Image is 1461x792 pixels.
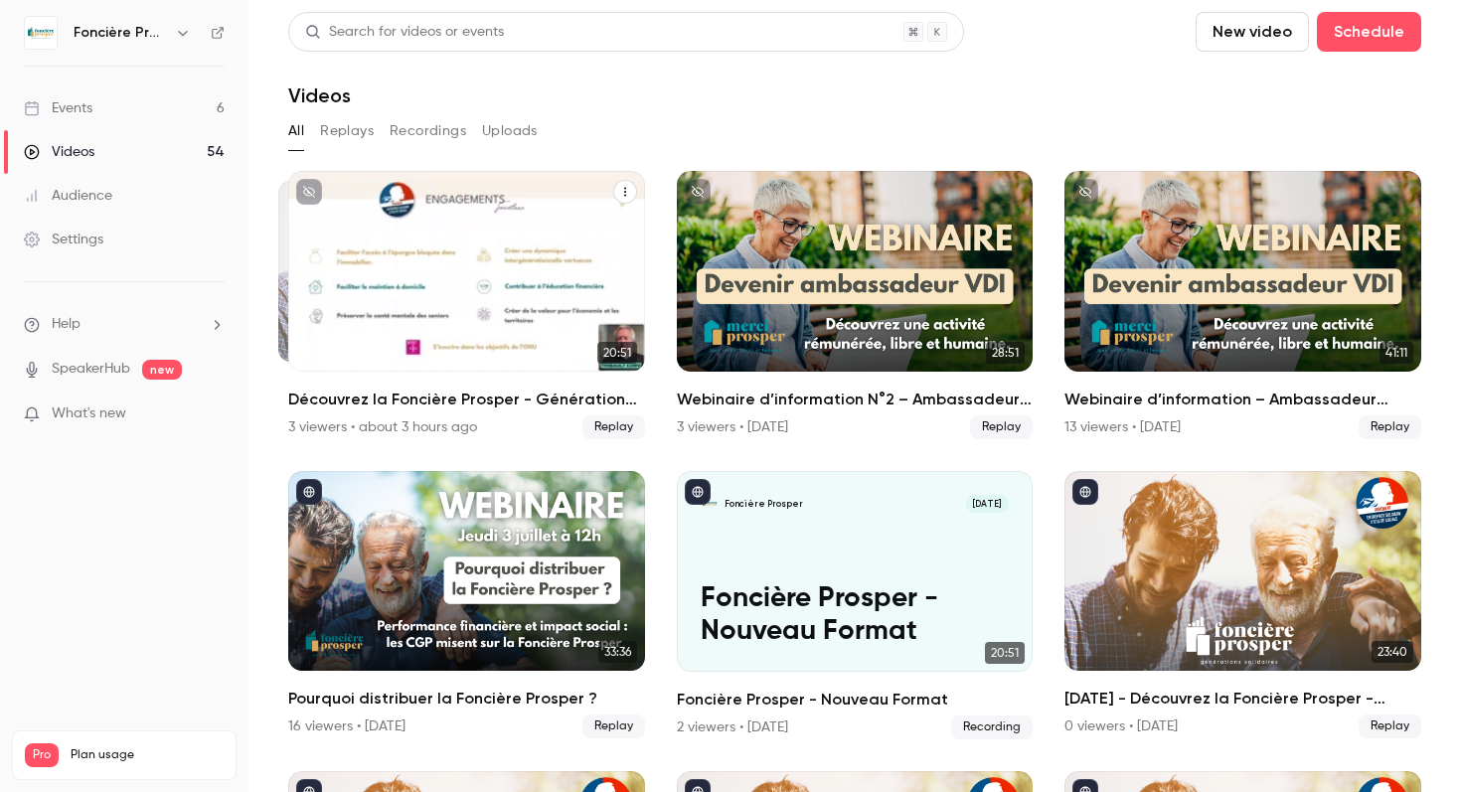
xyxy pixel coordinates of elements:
button: unpublished [296,179,322,205]
div: 13 viewers • [DATE] [1064,417,1181,437]
span: Recording [951,715,1033,739]
h2: Découvrez la Foncière Prosper - Générations [DEMOGRAPHIC_DATA] [288,388,645,411]
span: Help [52,314,81,335]
button: Uploads [482,115,538,147]
h6: Foncière Prosper [74,23,167,43]
span: Pro [25,743,59,767]
h2: [DATE] - Découvrez la Foncière Prosper - Générations [DEMOGRAPHIC_DATA] [1064,687,1421,711]
h2: Webinaire d’information – Ambassadeur [PERSON_NAME] en VDI [1064,388,1421,411]
span: 33:36 [598,641,637,663]
span: [DATE] [966,495,1010,513]
h2: Webinaire d’information N°2 – Ambassadeur [PERSON_NAME] en VDI [677,388,1034,411]
button: Recordings [390,115,466,147]
div: Events [24,98,92,118]
div: 16 viewers • [DATE] [288,716,406,736]
a: 28:51Webinaire d’information N°2 – Ambassadeur [PERSON_NAME] en VDI3 viewers • [DATE]Replay [677,171,1034,439]
button: unpublished [685,179,711,205]
li: Foncière Prosper - Nouveau Format [677,471,1034,739]
span: Replay [582,714,645,738]
button: unpublished [1072,179,1098,205]
span: 28:51 [986,342,1025,364]
div: Search for videos or events [305,22,504,43]
span: What's new [52,403,126,424]
button: Schedule [1317,12,1421,52]
img: Foncière Prosper [25,17,57,49]
button: published [296,479,322,505]
div: 2 viewers • [DATE] [677,717,788,737]
span: 20:51 [597,342,637,364]
span: Replay [1359,415,1421,439]
span: 41:11 [1380,342,1413,364]
button: published [1072,479,1098,505]
span: Replay [582,415,645,439]
li: 13/12/2024 - Découvrez la Foncière Prosper - Générations Solidaires [1064,471,1421,739]
section: Videos [288,12,1421,780]
div: Videos [24,142,94,162]
span: Replay [970,415,1033,439]
button: published [685,479,711,505]
a: Foncière Prosper - Nouveau FormatFoncière Prosper[DATE]Foncière Prosper - Nouveau Format20:51Fonc... [677,471,1034,739]
button: New video [1196,12,1309,52]
a: 33:36Pourquoi distribuer la Foncière Prosper ?16 viewers • [DATE]Replay [288,471,645,739]
li: Webinaire d’information – Ambassadeur Merci Prosper en VDI [1064,171,1421,439]
li: Découvrez la Foncière Prosper - Générations Solidaires [288,171,645,439]
div: Settings [24,230,103,249]
a: 23:40[DATE] - Découvrez la Foncière Prosper - Générations [DEMOGRAPHIC_DATA]0 viewers • [DATE]Replay [1064,471,1421,739]
div: 3 viewers • about 3 hours ago [288,417,477,437]
iframe: Noticeable Trigger [201,405,225,423]
li: help-dropdown-opener [24,314,225,335]
h1: Videos [288,83,351,107]
span: new [142,360,182,380]
div: 0 viewers • [DATE] [1064,716,1178,736]
h2: Foncière Prosper - Nouveau Format [677,688,1034,712]
p: Foncière Prosper [725,498,803,510]
h2: Pourquoi distribuer la Foncière Prosper ? [288,687,645,711]
button: All [288,115,304,147]
span: Plan usage [71,747,224,763]
div: Audience [24,186,112,206]
div: 3 viewers • [DATE] [677,417,788,437]
p: Foncière Prosper - Nouveau Format [701,582,1009,647]
a: 41:11Webinaire d’information – Ambassadeur [PERSON_NAME] en VDI13 viewers • [DATE]Replay [1064,171,1421,439]
a: 20:5120:51Découvrez la Foncière Prosper - Générations [DEMOGRAPHIC_DATA]3 viewers • about 3 hours... [288,171,645,439]
a: SpeakerHub [52,359,130,380]
button: Replays [320,115,374,147]
span: 20:51 [985,642,1025,664]
li: Webinaire d’information N°2 – Ambassadeur Merci Prosper en VDI [677,171,1034,439]
span: 23:40 [1372,641,1413,663]
li: Pourquoi distribuer la Foncière Prosper ? [288,471,645,739]
span: Replay [1359,714,1421,738]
